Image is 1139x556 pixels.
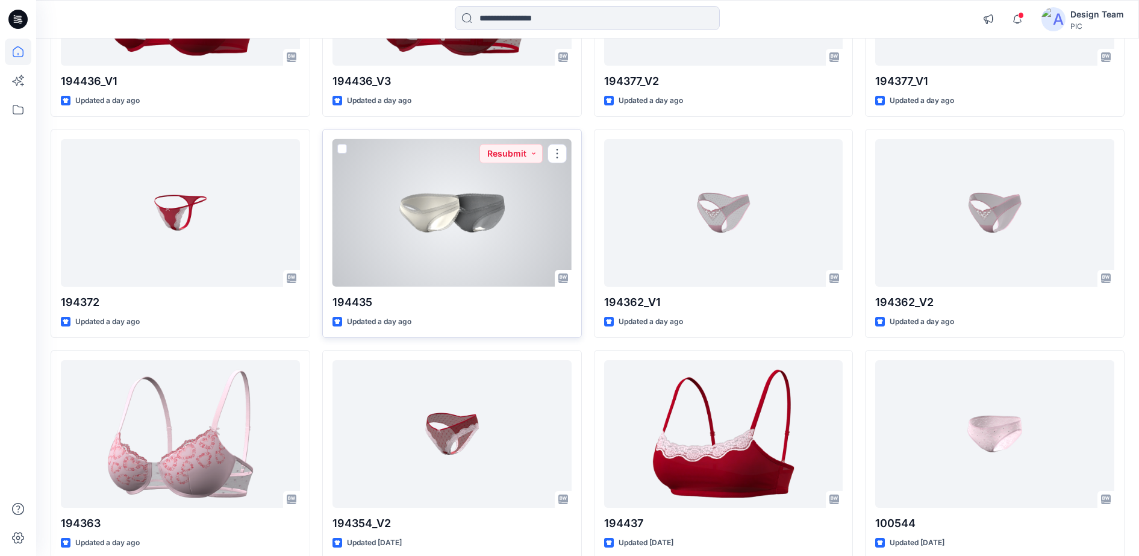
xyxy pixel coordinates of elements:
[347,95,411,107] p: Updated a day ago
[332,294,572,311] p: 194435
[1041,7,1066,31] img: avatar
[332,73,572,90] p: 194436_V3
[61,73,300,90] p: 194436_V1
[1070,22,1124,31] div: PIC
[875,139,1114,287] a: 194362_V2
[347,316,411,328] p: Updated a day ago
[75,95,140,107] p: Updated a day ago
[604,139,843,287] a: 194362_V1
[604,294,843,311] p: 194362_V1
[75,316,140,328] p: Updated a day ago
[332,515,572,532] p: 194354_V2
[875,73,1114,90] p: 194377_V1
[332,139,572,287] a: 194435
[890,537,944,549] p: Updated [DATE]
[604,360,843,508] a: 194437
[619,316,683,328] p: Updated a day ago
[347,537,402,549] p: Updated [DATE]
[619,95,683,107] p: Updated a day ago
[604,73,843,90] p: 194377_V2
[61,294,300,311] p: 194372
[875,294,1114,311] p: 194362_V2
[619,537,673,549] p: Updated [DATE]
[61,515,300,532] p: 194363
[875,515,1114,532] p: 100544
[875,360,1114,508] a: 100544
[332,360,572,508] a: 194354_V2
[61,139,300,287] a: 194372
[75,537,140,549] p: Updated a day ago
[890,316,954,328] p: Updated a day ago
[604,515,843,532] p: 194437
[1070,7,1124,22] div: Design Team
[890,95,954,107] p: Updated a day ago
[61,360,300,508] a: 194363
